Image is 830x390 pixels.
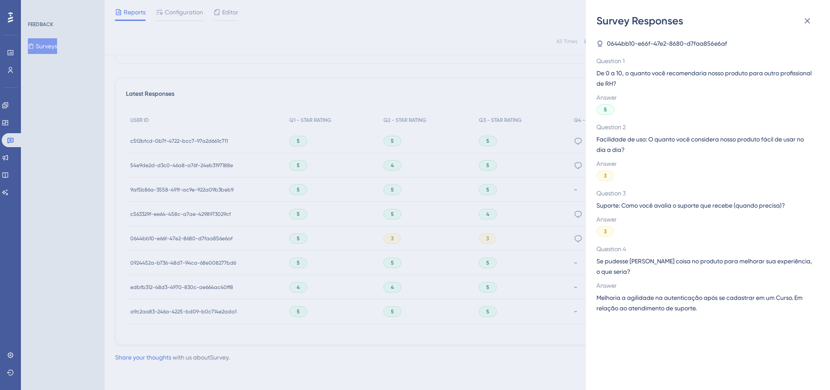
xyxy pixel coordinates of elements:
[604,228,606,235] span: 3
[596,134,813,155] span: Facilidade de uso: O quanto você considera nosso produto fácil de usar no dia a dia?
[596,200,813,211] span: Suporte: Como você avalia o suporte que recebe (quando precisa)?
[596,14,820,28] div: Survey Responses
[596,92,813,103] span: Answer
[596,68,813,89] span: De 0 a 10, o quanto você recomendaria nosso produto para outro profissional de RH?
[596,188,813,198] span: Question 3
[604,172,606,179] span: 3
[596,56,813,66] span: Question 1
[596,214,813,225] span: Answer
[607,38,727,49] span: 0644bb10-e66f-47e2-8680-d7faa856e6af
[604,106,607,113] span: 5
[596,256,813,277] span: Se pudesse [PERSON_NAME] coisa no produto para melhorar sua experiência, o que seria?
[596,280,813,291] span: Answer
[596,158,813,169] span: Answer
[596,292,813,313] span: Melhoria a agilidade na autenticação após se cadastrar em um Curso. Em relação ao atendimento de ...
[596,244,813,254] span: Question 4
[596,122,813,132] span: Question 2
